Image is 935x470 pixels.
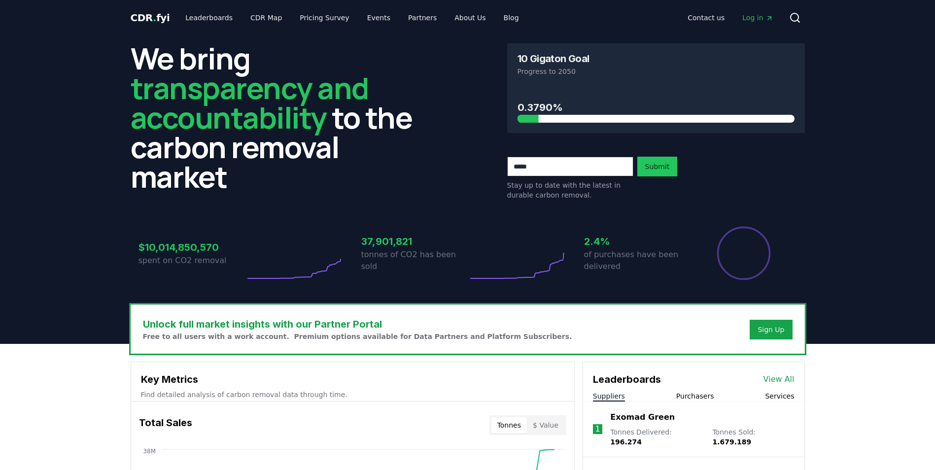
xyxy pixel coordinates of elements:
a: Log in [734,9,781,27]
a: Partners [400,9,445,27]
h3: 2.4% [584,234,691,249]
h3: Leaderboards [593,372,661,387]
p: spent on CO2 removal [139,255,245,267]
h3: $10,014,850,570 [139,240,245,255]
span: . [153,12,156,24]
h3: 37,901,821 [361,234,468,249]
button: Purchasers [676,391,714,401]
span: 1.679.189 [712,438,751,446]
a: Pricing Survey [292,9,357,27]
p: Stay up to date with the latest in durable carbon removal. [507,180,633,200]
a: Blog [496,9,527,27]
span: Log in [742,13,773,23]
p: Tonnes Delivered : [610,427,702,447]
tspan: 38M [143,448,156,455]
p: Find detailed analysis of carbon removal data through time. [141,390,564,400]
h3: Key Metrics [141,372,564,387]
button: Services [765,391,794,401]
a: Exomad Green [610,411,675,423]
p: Free to all users with a work account. Premium options available for Data Partners and Platform S... [143,332,572,341]
p: of purchases have been delivered [584,249,691,272]
a: Events [359,9,398,27]
button: Submit [637,157,678,176]
a: Leaderboards [177,9,241,27]
nav: Main [680,9,781,27]
div: Percentage of sales delivered [716,226,771,281]
h3: Unlock full market insights with our Partner Portal [143,317,572,332]
h2: We bring to the carbon removal market [131,43,428,191]
button: Suppliers [593,391,625,401]
button: Tonnes [491,417,527,433]
h3: 0.3790% [518,100,795,115]
span: 196.274 [610,438,642,446]
h3: Total Sales [139,415,192,435]
button: Sign Up [750,320,792,339]
h3: 10 Gigaton Goal [518,54,589,64]
nav: Main [177,9,526,27]
a: About Us [447,9,493,27]
p: tonnes of CO2 has been sold [361,249,468,272]
button: $ Value [527,417,564,433]
p: Progress to 2050 [518,67,795,76]
a: View All [763,373,795,385]
p: 1 [595,423,600,435]
a: Contact us [680,9,732,27]
a: Sign Up [758,325,784,335]
p: Tonnes Sold : [712,427,794,447]
span: CDR fyi [131,12,170,24]
a: CDR Map [242,9,290,27]
span: transparency and accountability [131,67,369,137]
a: CDR.fyi [131,11,170,25]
